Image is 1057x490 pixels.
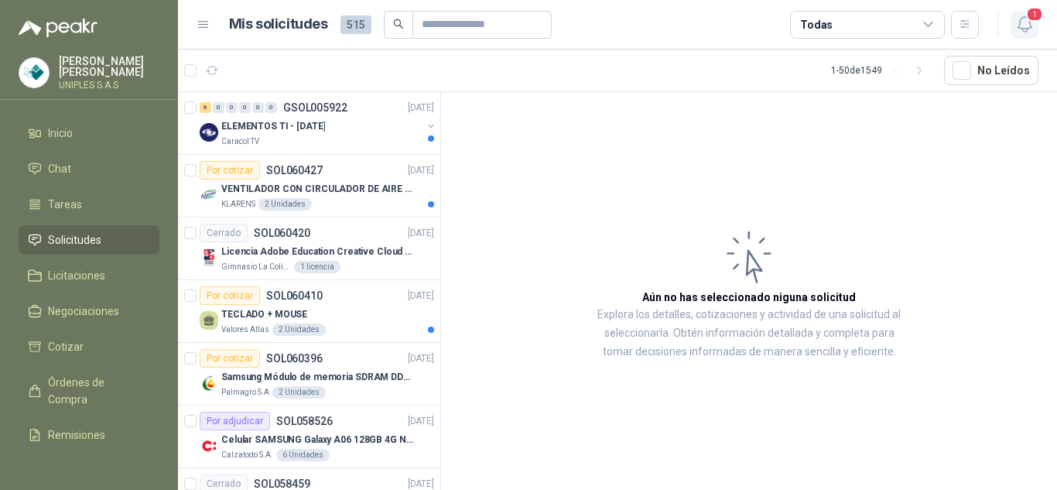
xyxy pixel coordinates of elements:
a: Inicio [19,118,159,148]
a: Por cotizarSOL060410[DATE] TECLADO + MOUSEValores Atlas2 Unidades [178,280,440,343]
img: Company Logo [200,248,218,267]
p: [DATE] [408,101,434,115]
a: Solicitudes [19,225,159,255]
span: 515 [340,15,371,34]
a: Remisiones [19,420,159,450]
div: 0 [213,102,224,113]
div: 0 [265,102,277,113]
span: Remisiones [48,427,105,444]
a: Licitaciones [19,261,159,290]
div: Por cotizar [200,161,260,180]
p: SOL058526 [276,416,333,427]
a: Órdenes de Compra [19,368,159,414]
div: Todas [800,16,833,33]
p: SOL060427 [266,165,323,176]
p: Caracol TV [221,135,259,148]
p: Celular SAMSUNG Galaxy A06 128GB 4G Negro [221,433,414,447]
span: Solicitudes [48,231,101,248]
a: 6 0 0 0 0 0 GSOL005922[DATE] Company LogoELEMENTOS TI - [DATE]Caracol TV [200,98,437,148]
span: Tareas [48,196,82,213]
div: 1 licencia [294,261,340,273]
span: Cotizar [48,338,84,355]
div: 2 Unidades [258,198,312,211]
p: GSOL005922 [283,102,347,113]
span: Negociaciones [48,303,119,320]
p: Samsung Módulo de memoria SDRAM DDR4 M393A2G40DB0 de 16 GB M393A2G40DB0-CPB [221,370,414,385]
p: [DATE] [408,351,434,366]
p: Calzatodo S.A. [221,449,273,461]
img: Company Logo [200,123,218,142]
a: CerradoSOL060420[DATE] Company LogoLicencia Adobe Education Creative Cloud for enterprise license... [178,218,440,280]
span: Inicio [48,125,73,142]
img: Company Logo [200,374,218,392]
p: SOL058459 [254,478,310,489]
a: Tareas [19,190,159,219]
img: Company Logo [200,186,218,204]
span: Órdenes de Compra [48,374,145,408]
div: 0 [252,102,264,113]
h3: Aún no has seleccionado niguna solicitud [642,289,856,306]
p: [DATE] [408,163,434,178]
a: Chat [19,154,159,183]
div: Por cotizar [200,349,260,368]
p: [DATE] [408,226,434,241]
div: Por adjudicar [200,412,270,430]
img: Company Logo [19,58,49,87]
div: 2 Unidades [272,386,326,399]
p: KLARENS [221,198,255,211]
div: Por cotizar [200,286,260,305]
p: UNIPLES S.A.S [59,81,159,90]
p: Valores Atlas [221,324,269,336]
div: 0 [226,102,238,113]
p: SOL060410 [266,290,323,301]
button: 1 [1011,11,1038,39]
p: Licencia Adobe Education Creative Cloud for enterprise license lab and classroom [221,245,414,259]
a: Por cotizarSOL060427[DATE] Company LogoVENTILADOR CON CIRCULADOR DE AIRE MULTIPROPOSITO XPOWER DE... [178,155,440,218]
p: SOL060396 [266,353,323,364]
div: 6 [200,102,211,113]
button: No Leídos [944,56,1038,85]
span: Chat [48,160,71,177]
p: [DATE] [408,289,434,303]
p: Gimnasio La Colina [221,261,291,273]
p: Palmagro S.A [221,386,269,399]
a: Cotizar [19,332,159,362]
div: 0 [239,102,251,113]
a: Por cotizarSOL060396[DATE] Company LogoSamsung Módulo de memoria SDRAM DDR4 M393A2G40DB0 de 16 GB... [178,343,440,406]
p: Explora los detalles, cotizaciones y actividad de una solicitud al seleccionarla. Obtén informaci... [596,306,902,362]
p: VENTILADOR CON CIRCULADOR DE AIRE MULTIPROPOSITO XPOWER DE 14" [221,182,414,197]
a: Por adjudicarSOL058526[DATE] Company LogoCelular SAMSUNG Galaxy A06 128GB 4G NegroCalzatodo S.A.6... [178,406,440,468]
img: Company Logo [200,437,218,455]
div: 6 Unidades [276,449,330,461]
div: 1 - 50 de 1549 [831,58,932,83]
a: Negociaciones [19,296,159,326]
span: 1 [1026,7,1043,22]
span: Licitaciones [48,267,105,284]
h1: Mis solicitudes [229,13,328,36]
span: search [393,19,404,29]
div: 2 Unidades [272,324,326,336]
p: [DATE] [408,414,434,429]
p: SOL060420 [254,228,310,238]
p: [PERSON_NAME] [PERSON_NAME] [59,56,159,77]
img: Logo peakr [19,19,97,37]
p: TECLADO + MOUSE [221,307,307,322]
div: Cerrado [200,224,248,242]
p: ELEMENTOS TI - [DATE] [221,119,325,134]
